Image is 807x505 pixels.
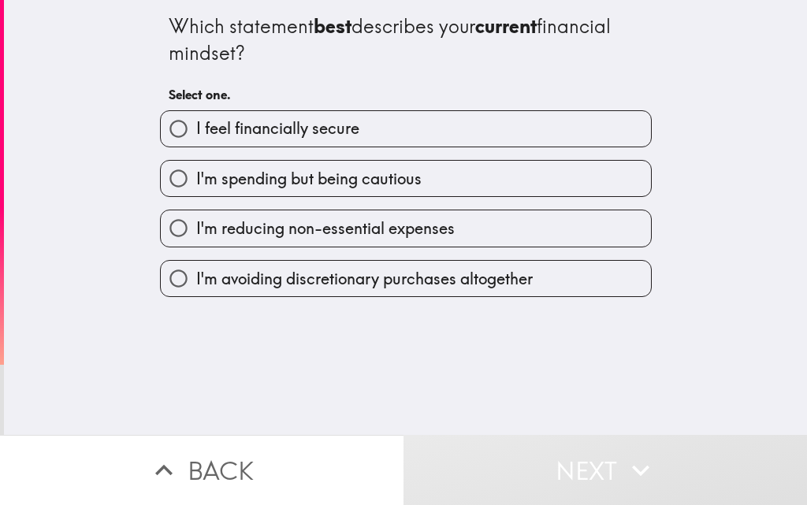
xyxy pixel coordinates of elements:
span: I feel financially secure [196,117,359,139]
button: I'm avoiding discretionary purchases altogether [161,261,651,296]
h6: Select one. [169,86,643,103]
button: I'm reducing non-essential expenses [161,210,651,246]
span: I'm reducing non-essential expenses [196,217,455,240]
b: best [314,14,351,38]
span: I'm spending but being cautious [196,168,422,190]
button: Next [403,435,807,505]
div: Which statement describes your financial mindset? [169,13,643,66]
b: current [475,14,537,38]
span: I'm avoiding discretionary purchases altogether [196,268,533,290]
button: I'm spending but being cautious [161,161,651,196]
button: I feel financially secure [161,111,651,147]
